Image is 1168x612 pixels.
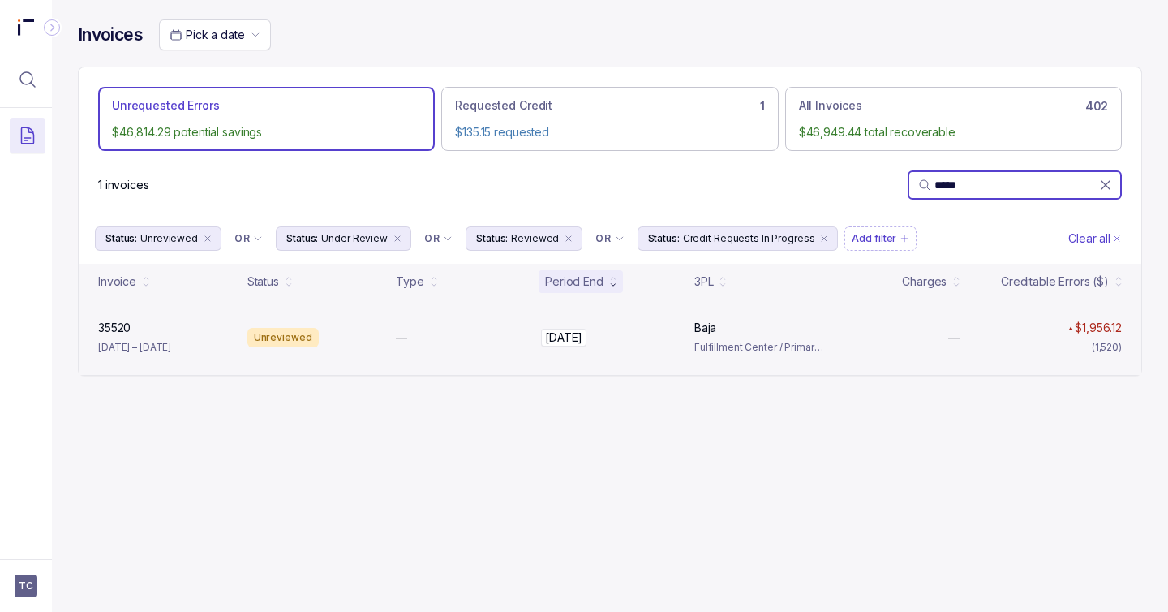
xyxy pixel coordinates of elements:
p: Clear all [1068,231,1110,247]
h4: Invoices [78,24,143,46]
p: Reviewed [511,231,559,247]
div: Remaining page entries [98,177,149,193]
p: All Invoices [799,97,862,114]
p: $46,949.44 total recoverable [799,124,1108,140]
p: Baja [694,320,716,336]
p: OR [424,232,440,245]
p: Requested Credit [455,97,552,114]
div: Unreviewed [247,328,319,347]
p: Under Review [321,231,388,247]
p: [DATE] [541,329,586,347]
button: Filter Chip Connector undefined [418,227,459,250]
p: 1 invoices [98,177,149,193]
button: Filter Chip Connector undefined [228,227,269,250]
p: Status: [648,231,680,247]
p: Credit Requests In Progress [683,231,815,247]
p: Unrequested Errors [112,97,219,114]
div: 3PL [694,274,714,290]
img: red pointer upwards [1068,326,1073,330]
div: Charges [902,274,947,290]
p: $1,956.12 [1075,320,1122,336]
div: Status [247,274,279,290]
p: Add filter [852,231,896,247]
div: remove content [818,232,831,245]
button: Clear Filters [1065,226,1125,251]
ul: Action Tab Group [98,87,1122,151]
button: Menu Icon Button DocumentTextIcon [10,118,45,153]
button: Filter Chip Connector undefined [589,227,630,250]
div: (1,520) [1092,339,1122,356]
p: Unreviewed [140,231,198,247]
p: Status: [476,231,508,247]
button: Filter Chip Credit Requests In Progress [638,226,839,251]
p: Status: [105,231,137,247]
p: Status: [286,231,318,247]
p: $135.15 requested [455,124,764,140]
li: Filter Chip Connector undefined [424,232,453,245]
button: Filter Chip Unreviewed [95,226,221,251]
button: Filter Chip Add filter [844,226,917,251]
div: Period End [545,274,603,290]
h6: 1 [760,100,765,113]
span: Pick a date [186,28,244,41]
p: OR [234,232,250,245]
p: — [396,330,407,346]
p: $46,814.29 potential savings [112,124,421,140]
p: 35520 [98,320,131,336]
div: remove content [201,232,214,245]
p: — [948,330,960,346]
div: remove content [562,232,575,245]
button: Menu Icon Button MagnifyingGlassIcon [10,62,45,97]
p: Fulfillment Center / Primary, Fulfillment Center IQB / InQbate [694,339,824,356]
search: Date Range Picker [170,27,244,43]
div: Collapse Icon [42,18,62,37]
button: Filter Chip Under Review [276,226,411,251]
ul: Filter Group [95,226,1065,251]
p: OR [595,232,611,245]
button: Filter Chip Reviewed [466,226,582,251]
button: Date Range Picker [159,19,271,50]
h6: 402 [1085,100,1108,113]
button: User initials [15,575,37,597]
div: Invoice [98,274,136,290]
div: Type [396,274,423,290]
li: Filter Chip Connector undefined [595,232,624,245]
div: remove content [391,232,404,245]
li: Filter Chip Connector undefined [234,232,263,245]
div: Creditable Errors ($) [1001,274,1109,290]
p: [DATE] – [DATE] [98,339,171,356]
